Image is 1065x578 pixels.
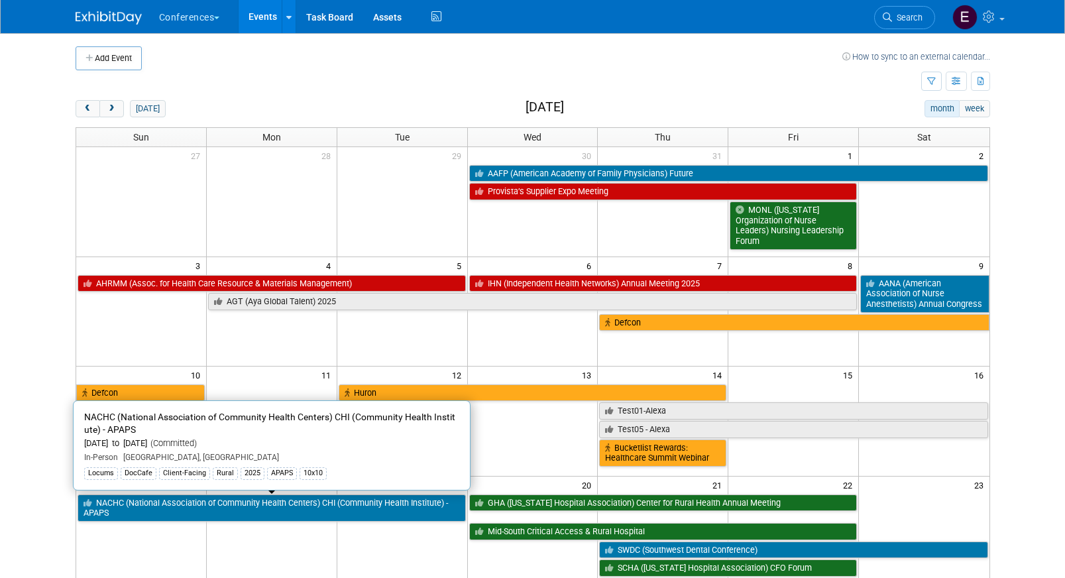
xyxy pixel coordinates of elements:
div: DocCafe [121,467,156,479]
span: 13 [581,367,597,383]
span: 3 [194,257,206,274]
span: Sat [917,132,931,143]
span: 6 [585,257,597,274]
span: 31 [711,147,728,164]
span: 21 [711,477,728,493]
div: 10x10 [300,467,327,479]
a: MONL ([US_STATE] Organization of Nurse Leaders) Nursing Leadership Forum [730,202,857,250]
span: 9 [978,257,989,274]
a: Provista’s Supplier Expo Meeting [469,183,858,200]
span: Thu [655,132,671,143]
span: 29 [451,147,467,164]
a: AAFP (American Academy of Family Physicians) Future [469,165,988,182]
a: Huron [339,384,727,402]
h2: [DATE] [526,100,564,115]
a: Test01-Alexa [599,402,987,420]
span: 14 [711,367,728,383]
button: month [925,100,960,117]
a: How to sync to an external calendar... [842,52,990,62]
button: [DATE] [130,100,165,117]
span: Tue [395,132,410,143]
a: AHRMM (Assoc. for Health Care Resource & Materials Management) [78,275,466,292]
a: Defcon [76,384,205,402]
span: 30 [581,147,597,164]
a: Mid-South Critical Access & Rural Hospital [469,523,858,540]
span: 27 [190,147,206,164]
span: 23 [973,477,989,493]
span: Wed [524,132,541,143]
button: week [959,100,989,117]
span: 7 [716,257,728,274]
span: 22 [842,477,858,493]
span: 2 [978,147,989,164]
span: Fri [788,132,799,143]
button: prev [76,100,100,117]
a: NACHC (National Association of Community Health Centers) CHI (Community Health Institute) - APAPS [78,494,466,522]
a: GHA ([US_STATE] Hospital Association) Center for Rural Health Annual Meeting [469,494,858,512]
div: Client-Facing [159,467,210,479]
div: 2025 [241,467,264,479]
span: 1 [846,147,858,164]
div: Locums [84,467,118,479]
button: Add Event [76,46,142,70]
a: AANA (American Association of Nurse Anesthetists) Annual Congress [860,275,989,313]
a: IHN (Independent Health Networks) Annual Meeting 2025 [469,275,858,292]
div: [DATE] to [DATE] [84,438,459,449]
a: SWDC (Southwest Dental Conference) [599,542,987,559]
img: ExhibitDay [76,11,142,25]
span: (Committed) [147,438,197,448]
span: 11 [320,367,337,383]
span: 5 [455,257,467,274]
span: 15 [842,367,858,383]
span: [GEOGRAPHIC_DATA], [GEOGRAPHIC_DATA] [118,453,279,462]
span: In-Person [84,453,118,462]
button: next [99,100,124,117]
a: AGT (Aya Global Talent) 2025 [208,293,857,310]
a: Bucketlist Rewards: Healthcare Summit Webinar [599,439,726,467]
span: Search [892,13,923,23]
div: Rural [213,467,238,479]
span: NACHC (National Association of Community Health Centers) CHI (Community Health Institute) - APAPS [84,412,455,435]
img: Erin Anderson [952,5,978,30]
span: 12 [451,367,467,383]
span: 4 [325,257,337,274]
span: 20 [581,477,597,493]
span: 28 [320,147,337,164]
span: 10 [190,367,206,383]
a: Defcon [599,314,989,331]
a: Search [874,6,935,29]
a: SCHA ([US_STATE] Hospital Association) CFO Forum [599,559,857,577]
span: Mon [262,132,281,143]
a: Test05 - Alexa [599,421,987,438]
span: 8 [846,257,858,274]
span: Sun [133,132,149,143]
span: 16 [973,367,989,383]
div: APAPS [267,467,297,479]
